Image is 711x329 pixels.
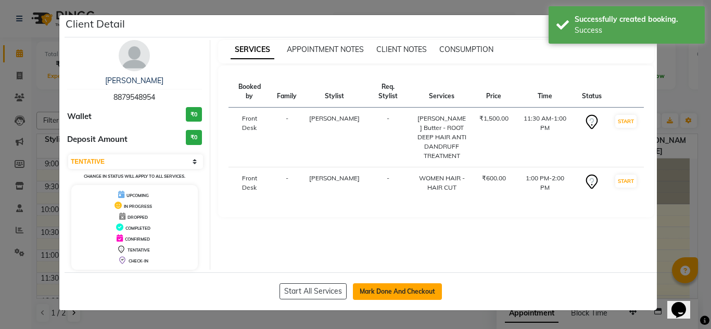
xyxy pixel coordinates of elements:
button: START [615,175,637,188]
td: Front Desk [228,108,271,167]
span: CONSUMPTION [439,45,493,54]
span: DROPPED [128,215,148,220]
button: Start All Services [280,283,347,299]
h3: ₹0 [186,107,202,122]
th: Req. Stylist [366,76,410,108]
h5: Client Detail [66,16,125,32]
span: COMPLETED [125,226,150,231]
span: CONFIRMED [125,236,150,242]
span: UPCOMING [126,193,149,198]
button: START [615,115,637,128]
span: SERVICES [231,41,274,59]
span: [PERSON_NAME] [309,114,360,122]
td: 11:30 AM-1:00 PM [515,108,576,167]
iframe: chat widget [667,287,701,319]
small: Change in status will apply to all services. [84,174,185,179]
div: [PERSON_NAME] Butter - ROOT DEEP HAIR ANTI DANDRUFF TREATMENT [417,114,467,161]
th: Stylist [303,76,366,108]
div: Success [575,25,697,36]
th: Services [411,76,473,108]
span: APPOINTMENT NOTES [287,45,364,54]
th: Family [271,76,303,108]
div: ₹600.00 [479,174,509,183]
span: CHECK-IN [129,258,148,264]
div: ₹1,500.00 [479,114,509,123]
span: CLIENT NOTES [376,45,427,54]
img: avatar [119,40,150,71]
td: - [271,108,303,167]
td: 1:00 PM-2:00 PM [515,167,576,199]
td: - [366,167,410,199]
span: [PERSON_NAME] [309,174,360,182]
th: Time [515,76,576,108]
span: Wallet [67,111,92,123]
h3: ₹0 [186,130,202,145]
button: Mark Done And Checkout [353,283,442,300]
td: - [271,167,303,199]
span: Deposit Amount [67,134,128,146]
th: Status [576,76,608,108]
span: 8879548954 [113,93,155,102]
th: Price [473,76,515,108]
a: [PERSON_NAME] [105,76,163,85]
div: WOMEN HAIR - HAIR CUT [417,174,467,192]
span: TENTATIVE [128,247,150,253]
span: IN PROGRESS [124,204,152,209]
th: Booked by [228,76,271,108]
td: Front Desk [228,167,271,199]
td: - [366,108,410,167]
div: Successfully created booking. [575,14,697,25]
